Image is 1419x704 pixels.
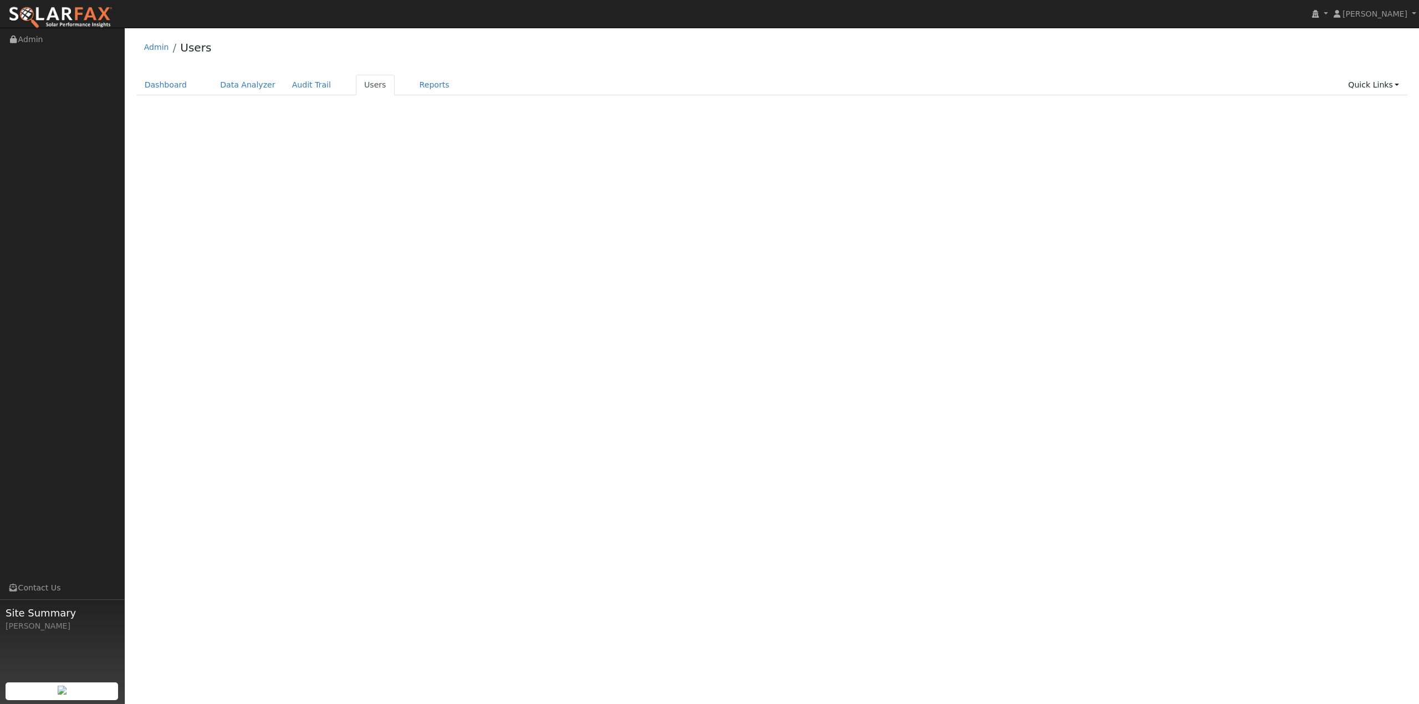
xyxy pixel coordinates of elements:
[1340,75,1407,95] a: Quick Links
[356,75,395,95] a: Users
[6,620,119,632] div: [PERSON_NAME]
[58,686,67,695] img: retrieve
[212,75,284,95] a: Data Analyzer
[144,43,169,52] a: Admin
[284,75,339,95] a: Audit Trail
[411,75,458,95] a: Reports
[6,605,119,620] span: Site Summary
[136,75,196,95] a: Dashboard
[8,6,113,29] img: SolarFax
[180,41,211,54] a: Users
[1343,9,1407,18] span: [PERSON_NAME]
